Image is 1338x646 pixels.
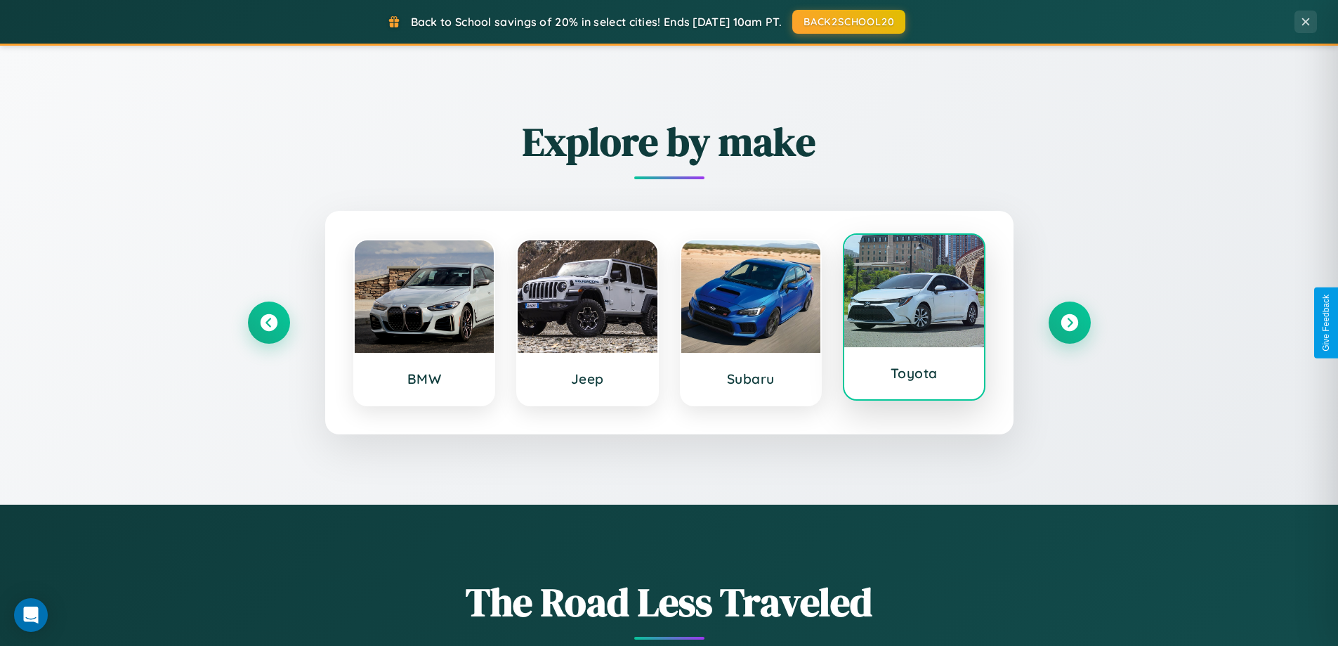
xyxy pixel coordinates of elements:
button: BACK2SCHOOL20 [792,10,905,34]
h2: Explore by make [248,115,1091,169]
span: Back to School savings of 20% in select cities! Ends [DATE] 10am PT. [411,15,782,29]
div: Open Intercom Messenger [14,598,48,632]
h3: Toyota [858,365,970,382]
h1: The Road Less Traveled [248,575,1091,629]
h3: Jeep [532,370,643,387]
div: Give Feedback [1321,295,1331,351]
h3: Subaru [695,370,807,387]
h3: BMW [369,370,480,387]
